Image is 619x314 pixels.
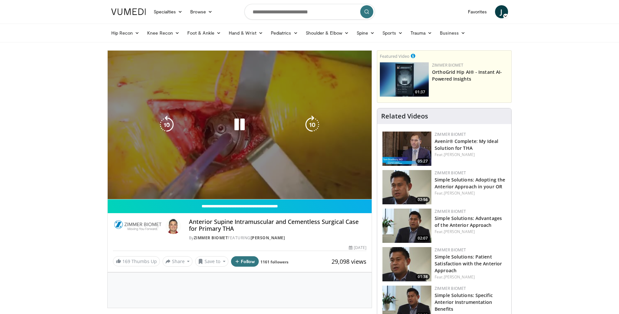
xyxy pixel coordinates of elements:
a: 01:38 [382,247,431,281]
a: 02:56 [382,170,431,204]
img: Zimmer Biomet [113,218,163,234]
a: Spine [353,26,379,39]
a: Foot & Ankle [183,26,225,39]
a: Sports [379,26,407,39]
a: [PERSON_NAME] [444,190,475,196]
a: OrthoGrid Hip AI® - Instant AI-Powered Insights [432,69,502,82]
button: Share [162,256,193,267]
a: Hip Recon [107,26,144,39]
span: 02:07 [416,235,430,241]
a: Shoulder & Elbow [302,26,353,39]
a: Business [436,26,469,39]
img: Avatar [165,218,181,234]
div: Feat. [435,152,506,158]
a: 02:07 [382,209,431,243]
a: J [495,5,508,18]
button: Save to [195,256,228,267]
video-js: Video Player [108,51,372,199]
img: 34658faa-42cf-45f9-ba82-e22c653dfc78.150x105_q85_crop-smart_upscale.jpg [382,132,431,166]
button: Follow [231,256,259,267]
div: Feat. [435,274,506,280]
img: VuMedi Logo [111,8,146,15]
a: Zimmer Biomet [435,247,466,253]
a: Simple Solutions: Specific Anterior Instrumentation Benefits [435,292,493,312]
div: Feat. [435,229,506,235]
a: Zimmer Biomet [435,209,466,214]
a: Browse [186,5,216,18]
a: Simple Solutions: Patient Satisfaction with the Anterior Approach [435,254,502,274]
img: 51d03d7b-a4ba-45b7-9f92-2bfbd1feacc3.150x105_q85_crop-smart_upscale.jpg [380,62,429,97]
a: Zimmer Biomet [435,286,466,291]
a: [PERSON_NAME] [444,229,475,234]
img: 10d808f3-0ef9-4f3e-97fe-674a114a9830.150x105_q85_crop-smart_upscale.jpg [382,170,431,204]
span: 169 [122,258,130,264]
a: Pediatrics [267,26,302,39]
a: Favorites [464,5,491,18]
div: [DATE] [349,245,366,251]
a: 05:27 [382,132,431,166]
span: 29,098 views [332,258,366,265]
a: Simple Solutions: Adopting the Anterior Approach in your OR [435,177,505,190]
span: 01:38 [416,274,430,280]
a: 1161 followers [260,259,288,265]
a: Avenir® Complete: My Ideal Solution for THA [435,138,498,151]
div: By FEATURING [189,235,366,241]
div: Feat. [435,190,506,196]
a: Zimmer Biomet [435,170,466,176]
a: Hand & Wrist [225,26,267,39]
h4: Related Videos [381,112,428,120]
span: 05:27 [416,158,430,164]
a: Simple Solutions: Advantages of the Anterior Approach [435,215,502,228]
img: 0f433ef4-89a8-47df-8433-26a6cf8e8085.150x105_q85_crop-smart_upscale.jpg [382,247,431,281]
a: 01:37 [380,62,429,97]
a: Zimmer Biomet [435,132,466,137]
a: [PERSON_NAME] [444,274,475,280]
a: Trauma [407,26,436,39]
small: Featured Video [380,53,410,59]
a: [PERSON_NAME] [444,152,475,157]
a: 169 Thumbs Up [113,256,160,266]
a: Knee Recon [143,26,183,39]
h4: Anterior Supine Intramuscular and Cementless Surgical Case for Primary THA [189,218,366,232]
img: 56e6ec17-0c16-4c01-a1de-debe52bb35a1.150x105_q85_crop-smart_upscale.jpg [382,209,431,243]
a: [PERSON_NAME] [251,235,285,241]
a: Zimmer Biomet [194,235,228,241]
a: Specialties [150,5,187,18]
input: Search topics, interventions [244,4,375,20]
span: 02:56 [416,197,430,203]
span: 01:37 [413,89,427,95]
a: Zimmer Biomet [432,62,463,68]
